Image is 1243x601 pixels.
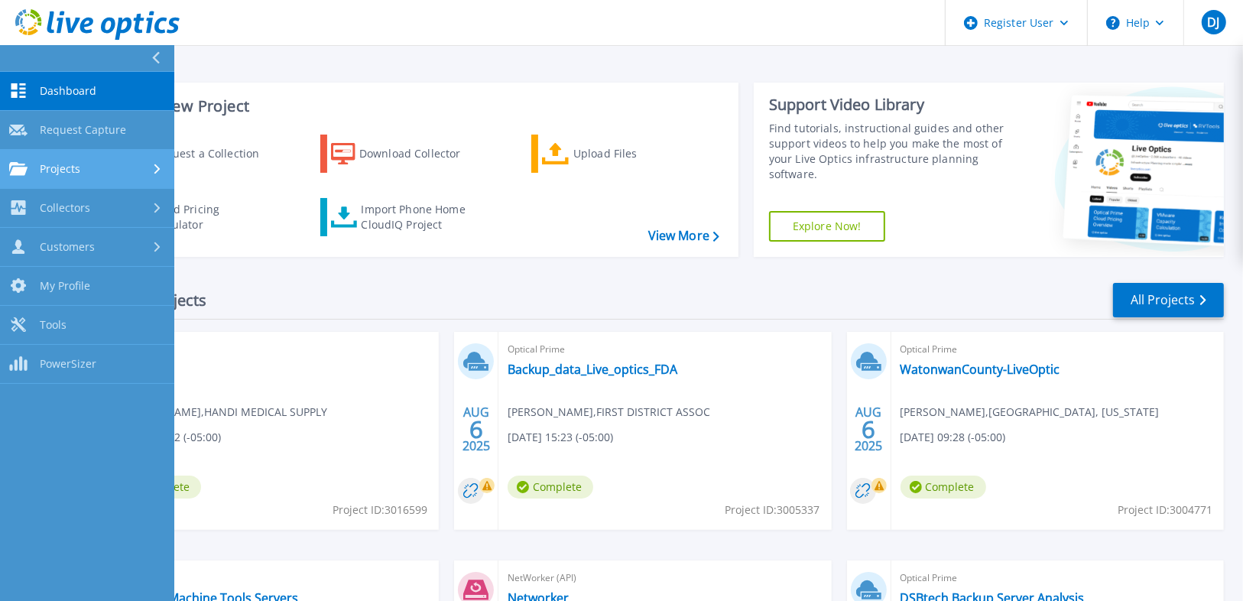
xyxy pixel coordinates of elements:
[462,401,491,457] div: AUG 2025
[152,138,274,169] div: Request a Collection
[769,121,1006,182] div: Find tutorials, instructional guides and other support videos to help you make the most of your L...
[508,362,677,377] a: Backup_data_Live_optics_FDA
[573,138,696,169] div: Upload Files
[333,502,427,518] span: Project ID: 3016599
[769,211,885,242] a: Explore Now!
[769,95,1006,115] div: Support Video Library
[901,362,1060,377] a: WatonwanCounty-LiveOptic
[508,341,822,358] span: Optical Prime
[40,123,126,137] span: Request Capture
[109,98,719,115] h3: Start a New Project
[901,476,986,499] span: Complete
[901,570,1215,586] span: Optical Prime
[1113,283,1224,317] a: All Projects
[115,341,430,358] span: Optical Prime
[901,341,1215,358] span: Optical Prime
[648,229,719,243] a: View More
[725,502,820,518] span: Project ID: 3005337
[150,202,272,232] div: Cloud Pricing Calculator
[40,240,95,254] span: Customers
[531,135,702,173] a: Upload Files
[40,318,67,332] span: Tools
[901,429,1006,446] span: [DATE] 09:28 (-05:00)
[40,162,80,176] span: Projects
[115,570,430,586] span: Optical Prime
[40,201,90,215] span: Collectors
[508,570,822,586] span: NetWorker (API)
[40,357,96,371] span: PowerSizer
[40,279,90,293] span: My Profile
[508,476,593,499] span: Complete
[854,401,883,457] div: AUG 2025
[109,135,279,173] a: Request a Collection
[1118,502,1212,518] span: Project ID: 3004771
[359,138,482,169] div: Download Collector
[862,423,875,436] span: 6
[1207,16,1219,28] span: DJ
[40,84,96,98] span: Dashboard
[115,404,327,421] span: [PERSON_NAME] , HANDI MEDICAL SUPPLY
[109,198,279,236] a: Cloud Pricing Calculator
[508,429,613,446] span: [DATE] 15:23 (-05:00)
[320,135,491,173] a: Download Collector
[469,423,483,436] span: 6
[361,202,480,232] div: Import Phone Home CloudIQ Project
[508,404,710,421] span: [PERSON_NAME] , FIRST DISTRICT ASSOC
[901,404,1160,421] span: [PERSON_NAME] , [GEOGRAPHIC_DATA], [US_STATE]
